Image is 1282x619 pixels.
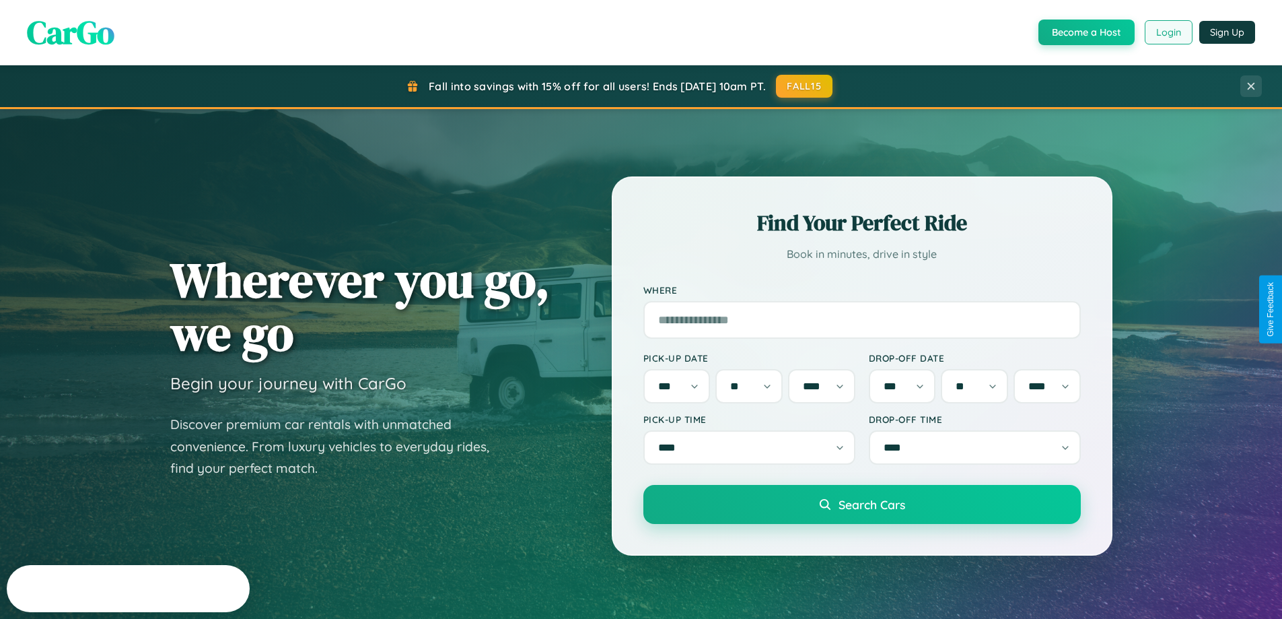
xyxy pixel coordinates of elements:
label: Pick-up Date [643,352,855,364]
h1: Wherever you go, we go [170,253,550,360]
label: Drop-off Time [869,414,1081,425]
button: Search Cars [643,485,1081,524]
label: Where [643,284,1081,296]
h3: Begin your journey with CarGo [170,373,406,393]
p: Book in minutes, drive in style [643,245,1081,264]
iframe: Intercom live chat [13,573,46,606]
span: Fall into savings with 15% off for all users! Ends [DATE] 10am PT. [429,79,766,93]
button: Become a Host [1038,20,1135,45]
div: Give Feedback [1266,282,1275,337]
h2: Find Your Perfect Ride [643,208,1081,238]
span: Search Cars [839,497,905,512]
button: Login [1145,20,1192,44]
button: FALL15 [776,75,832,98]
span: CarGo [27,10,114,55]
label: Pick-up Time [643,414,855,425]
iframe: Intercom live chat discovery launcher [7,565,250,612]
button: Sign Up [1199,21,1255,44]
label: Drop-off Date [869,352,1081,364]
p: Discover premium car rentals with unmatched convenience. From luxury vehicles to everyday rides, ... [170,414,507,480]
